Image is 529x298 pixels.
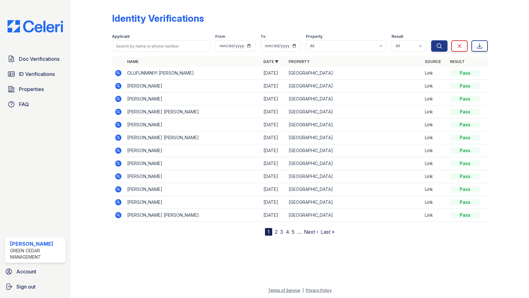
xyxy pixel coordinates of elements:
[5,53,65,65] a: Doc Verifications
[450,70,480,76] div: Pass
[261,183,286,196] td: [DATE]
[127,59,138,64] a: Name
[286,209,422,222] td: [GEOGRAPHIC_DATA]
[10,248,63,260] div: Green Cedar Management
[268,288,300,293] a: Terms of Service
[3,20,68,32] img: CE_Logo_Blue-a8612792a0a2168367f1c8372b55b34899dd931a85d93a1a3d3e32e68fde9ad4.png
[450,109,480,115] div: Pass
[5,68,65,80] a: ID Verifications
[422,80,447,93] td: Link
[422,118,447,131] td: Link
[261,209,286,222] td: [DATE]
[275,229,278,235] a: 2
[286,157,422,170] td: [GEOGRAPHIC_DATA]
[304,229,318,235] a: Next ›
[16,268,36,275] span: Account
[125,131,261,144] td: [PERSON_NAME] [PERSON_NAME]
[286,170,422,183] td: [GEOGRAPHIC_DATA]
[263,59,279,64] a: Date ▼
[450,160,480,167] div: Pass
[19,100,29,108] span: FAQ
[261,93,286,106] td: [DATE]
[450,199,480,205] div: Pass
[306,288,332,293] a: Privacy Policy
[286,131,422,144] td: [GEOGRAPHIC_DATA]
[422,93,447,106] td: Link
[450,59,465,64] a: Result
[286,196,422,209] td: [GEOGRAPHIC_DATA]
[302,288,304,293] div: |
[450,96,480,102] div: Pass
[125,209,261,222] td: [PERSON_NAME] [PERSON_NAME]
[125,144,261,157] td: [PERSON_NAME]
[422,209,447,222] td: Link
[286,67,422,80] td: [GEOGRAPHIC_DATA]
[286,144,422,157] td: [GEOGRAPHIC_DATA]
[16,283,36,290] span: Sign out
[125,93,261,106] td: [PERSON_NAME]
[422,183,447,196] td: Link
[422,157,447,170] td: Link
[112,40,210,52] input: Search by name or phone number
[261,106,286,118] td: [DATE]
[422,196,447,209] td: Link
[450,212,480,218] div: Pass
[286,183,422,196] td: [GEOGRAPHIC_DATA]
[261,131,286,144] td: [DATE]
[280,229,283,235] a: 3
[5,83,65,95] a: Properties
[261,170,286,183] td: [DATE]
[3,280,68,293] a: Sign out
[112,34,130,39] label: Applicant
[321,229,335,235] a: Last »
[3,265,68,278] a: Account
[125,106,261,118] td: [PERSON_NAME] [PERSON_NAME]
[450,83,480,89] div: Pass
[265,228,272,236] div: 1
[292,229,295,235] a: 5
[19,70,55,78] span: ID Verifications
[112,13,204,24] div: Identity Verifications
[125,183,261,196] td: [PERSON_NAME]
[425,59,441,64] a: Source
[125,67,261,80] td: OLUFUNMINIYI [PERSON_NAME]
[450,186,480,192] div: Pass
[306,34,323,39] label: Property
[261,118,286,131] td: [DATE]
[261,144,286,157] td: [DATE]
[261,80,286,93] td: [DATE]
[125,157,261,170] td: [PERSON_NAME]
[215,34,225,39] label: From
[422,131,447,144] td: Link
[5,98,65,111] a: FAQ
[286,106,422,118] td: [GEOGRAPHIC_DATA]
[286,80,422,93] td: [GEOGRAPHIC_DATA]
[422,67,447,80] td: Link
[289,59,310,64] a: Property
[450,147,480,154] div: Pass
[286,118,422,131] td: [GEOGRAPHIC_DATA]
[125,80,261,93] td: [PERSON_NAME]
[297,228,301,236] span: …
[261,34,266,39] label: To
[125,170,261,183] td: [PERSON_NAME]
[125,118,261,131] td: [PERSON_NAME]
[286,93,422,106] td: [GEOGRAPHIC_DATA]
[391,34,403,39] label: Result
[19,55,59,63] span: Doc Verifications
[125,196,261,209] td: [PERSON_NAME]
[422,106,447,118] td: Link
[422,144,447,157] td: Link
[261,67,286,80] td: [DATE]
[450,173,480,180] div: Pass
[261,196,286,209] td: [DATE]
[450,122,480,128] div: Pass
[19,85,44,93] span: Properties
[450,135,480,141] div: Pass
[286,229,289,235] a: 4
[10,240,63,248] div: [PERSON_NAME]
[261,157,286,170] td: [DATE]
[422,170,447,183] td: Link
